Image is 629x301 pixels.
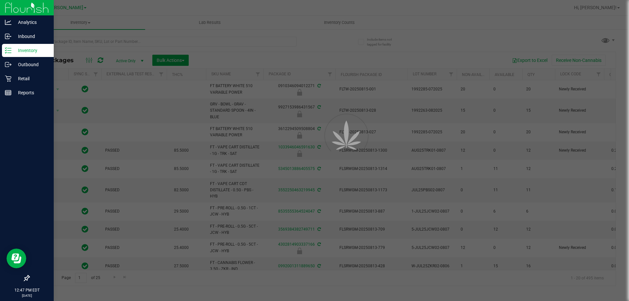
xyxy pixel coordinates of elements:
[5,33,11,40] inline-svg: Inbound
[5,89,11,96] inline-svg: Reports
[3,293,51,298] p: [DATE]
[11,61,51,68] p: Outbound
[11,89,51,97] p: Reports
[5,47,11,54] inline-svg: Inventory
[7,249,26,268] iframe: Resource center
[3,287,51,293] p: 12:47 PM EDT
[11,47,51,54] p: Inventory
[5,19,11,26] inline-svg: Analytics
[11,75,51,83] p: Retail
[5,61,11,68] inline-svg: Outbound
[11,18,51,26] p: Analytics
[11,32,51,40] p: Inbound
[5,75,11,82] inline-svg: Retail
